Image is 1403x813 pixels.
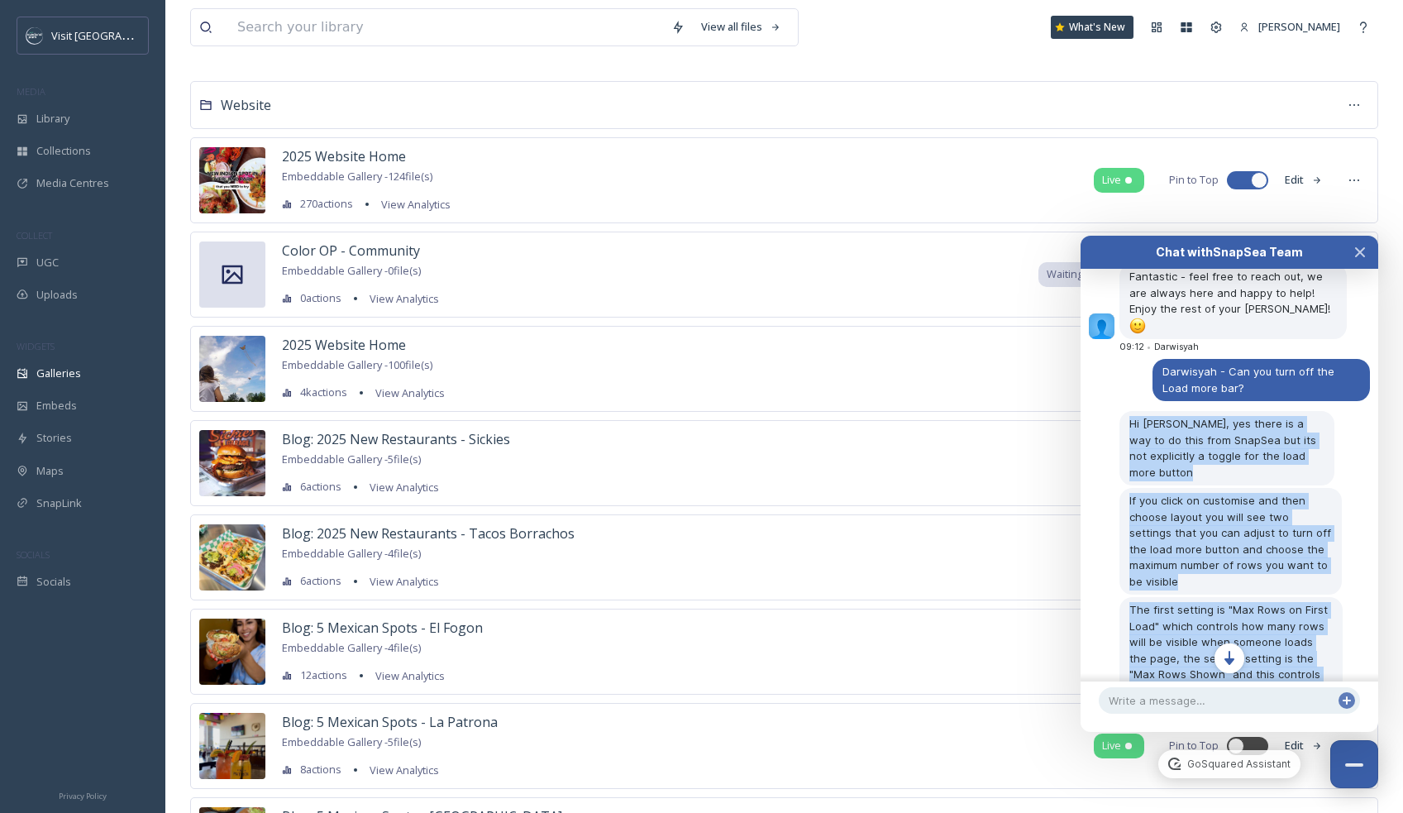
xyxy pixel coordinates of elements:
a: View Analytics [373,194,451,214]
span: View Analytics [370,763,439,777]
span: [PERSON_NAME] [1258,19,1340,34]
span: SnapLink [36,495,82,511]
span: Hi [PERSON_NAME], yes there is a way to do this from SnapSea but its not explicitly a toggle for ... [1129,417,1319,479]
span: Blog: 2025 New Restaurants - Sickies [282,430,510,448]
span: The first setting is "Max Rows on First Load" which controls how many rows will be visible when s... [1129,603,1331,713]
span: 2025 Website Home [282,147,406,165]
a: View Analytics [367,383,445,403]
img: f0ea7dab-fa37-4ffc-9452-40d6ed37c190.jpg [199,713,265,779]
span: Blog: 2025 New Restaurants - Tacos Borrachos [282,524,575,543]
img: 5f241ac0-2491-4368-b96f-b3e5c27196c2.jpg [199,430,265,496]
span: • [1147,342,1151,352]
input: Search your library [229,9,663,45]
a: GoSquared Assistant [1158,750,1300,778]
a: View Analytics [361,289,439,308]
span: Live [1102,738,1121,753]
span: Embeddable Gallery - 5 file(s) [282,452,421,466]
span: Uploads [36,287,78,303]
img: c3es6xdrejuflcaqpovn.png [26,27,43,44]
span: Embeddable Gallery - 4 file(s) [282,546,421,561]
span: Waiting for Events [1047,266,1136,282]
a: View Analytics [361,571,439,591]
span: 6 actions [300,573,341,589]
span: Embeddable Gallery - 4 file(s) [282,640,421,655]
span: If you click on customise and then choose layout you will see two settings that you can adjust to... [1129,494,1334,588]
img: :) [1129,318,1146,334]
span: UGC [36,255,59,270]
span: Pin to Top [1169,738,1219,753]
span: COLLECT [17,229,52,242]
span: Pin to Top [1169,172,1219,188]
span: Media Centres [36,175,109,191]
span: Privacy Policy [59,791,107,801]
span: View Analytics [381,197,451,212]
span: 2025 Website Home [282,336,406,354]
span: 8 actions [300,762,341,777]
span: View Analytics [370,480,439,495]
span: Collections [36,143,91,159]
img: 70f878e8-44ca-4033-9553-ff690896b398.jpg [199,524,265,591]
span: SOCIALS [17,548,50,561]
span: Galleries [36,366,81,381]
span: 12 actions [300,667,347,683]
span: Embeddable Gallery - 5 file(s) [282,734,421,749]
img: 0da49563-c2c2-49a0-948e-ed0ccb35d109.jpg [199,336,265,402]
span: MEDIA [17,85,45,98]
button: Close Chat [1342,236,1378,269]
a: View Analytics [361,477,439,497]
button: Close Chat [1330,740,1378,788]
span: Stories [36,430,72,446]
span: 270 actions [300,196,353,212]
span: Library [36,111,69,127]
div: 09:12 Darwisyah [1119,342,1209,352]
a: View Analytics [367,666,445,686]
span: 0 actions [300,290,341,306]
img: 7615155b-ecd1-4a66-8c72-486a6099f4b4.jpg [199,619,265,685]
span: Color OP - Community [282,242,420,260]
span: Embeddable Gallery - 124 file(s) [282,169,432,184]
div: Chat with SnapSea Team [1110,244,1348,261]
a: What's New [1051,16,1133,39]
span: Darwisyah - Can you turn off the Load more bar? [1162,365,1338,395]
span: Embeddable Gallery - 0 file(s) [282,263,421,278]
span: Embeds [36,398,77,414]
span: Blog: 5 Mexican Spots - El Fogon [282,619,483,637]
span: Embeddable Gallery - 100 file(s) [282,357,432,372]
span: 4k actions [300,385,347,400]
a: View Analytics [361,760,439,780]
span: View Analytics [370,291,439,306]
span: Website [221,96,271,114]
span: 6 actions [300,479,341,495]
span: View Analytics [370,574,439,589]
span: View Analytics [375,668,445,683]
button: Edit [1277,729,1331,762]
span: Maps [36,463,64,479]
span: Visit [GEOGRAPHIC_DATA] [51,27,179,43]
a: [PERSON_NAME] [1231,11,1348,43]
span: Socials [36,574,71,590]
img: ffb30c90-99ac-4499-b94d-71e3efbbb371.jpg [199,147,265,213]
span: Live [1102,172,1121,188]
a: Privacy Policy [59,785,107,805]
img: f06b7b10aa0fcbe72daa377b86b7a815 [1089,313,1115,340]
a: View all files [693,11,790,43]
button: Edit [1277,164,1331,196]
span: Blog: 5 Mexican Spots - La Patrona [282,713,498,731]
span: WIDGETS [17,340,55,352]
span: Fantastic - feel free to reach out, we are always here and happy to help! Enjoy the rest of your ... [1129,270,1330,332]
span: View Analytics [375,385,445,400]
